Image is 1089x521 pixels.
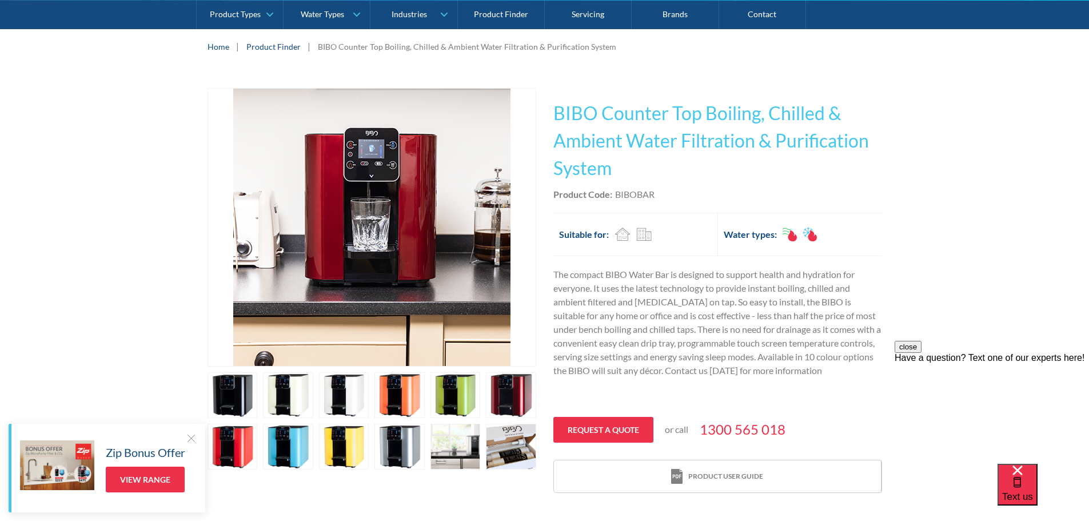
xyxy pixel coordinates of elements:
[306,39,312,53] div: |
[553,268,882,377] p: The compact BIBO Water Bar is designed to support health and hydration for everyone. It uses the ...
[263,424,313,470] a: open lightbox
[208,372,258,418] a: open lightbox
[895,341,1089,478] iframe: podium webchat widget prompt
[553,189,612,200] strong: Product Code:
[233,89,510,366] img: BIBO Counter Top Boiling, Chilled & Ambient Water Filtration & Purification System
[20,440,94,490] img: Zip Bonus Offer
[246,41,301,53] a: Product Finder
[301,9,344,19] div: Water Types
[615,188,655,201] div: BIBOBAR
[700,419,785,440] a: 1300 565 018
[553,417,653,443] a: Request a quote
[319,372,369,418] a: open lightbox
[430,372,481,418] a: open lightbox
[208,41,229,53] a: Home
[263,372,313,418] a: open lightbox
[208,88,536,367] a: open lightbox
[486,424,536,470] a: open lightbox
[998,464,1089,521] iframe: podium webchat widget bubble
[724,228,777,241] h2: Water types:
[106,467,185,492] a: View Range
[392,9,427,19] div: Industries
[374,424,425,470] a: open lightbox
[430,424,481,470] a: open lightbox
[210,9,261,19] div: Product Types
[486,372,536,418] a: open lightbox
[671,469,683,484] img: print icon
[318,41,616,53] div: BIBO Counter Top Boiling, Chilled & Ambient Water Filtration & Purification System
[374,372,425,418] a: open lightbox
[553,100,882,182] h1: BIBO Counter Top Boiling, Chilled & Ambient Water Filtration & Purification System
[665,423,688,436] p: or call
[553,386,882,400] p: ‍
[106,444,185,461] h5: Zip Bonus Offer
[688,471,763,482] div: Product user guide
[559,228,609,241] h2: Suitable for:
[208,424,258,470] a: open lightbox
[319,424,369,470] a: open lightbox
[235,39,241,53] div: |
[554,460,881,493] a: print iconProduct user guide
